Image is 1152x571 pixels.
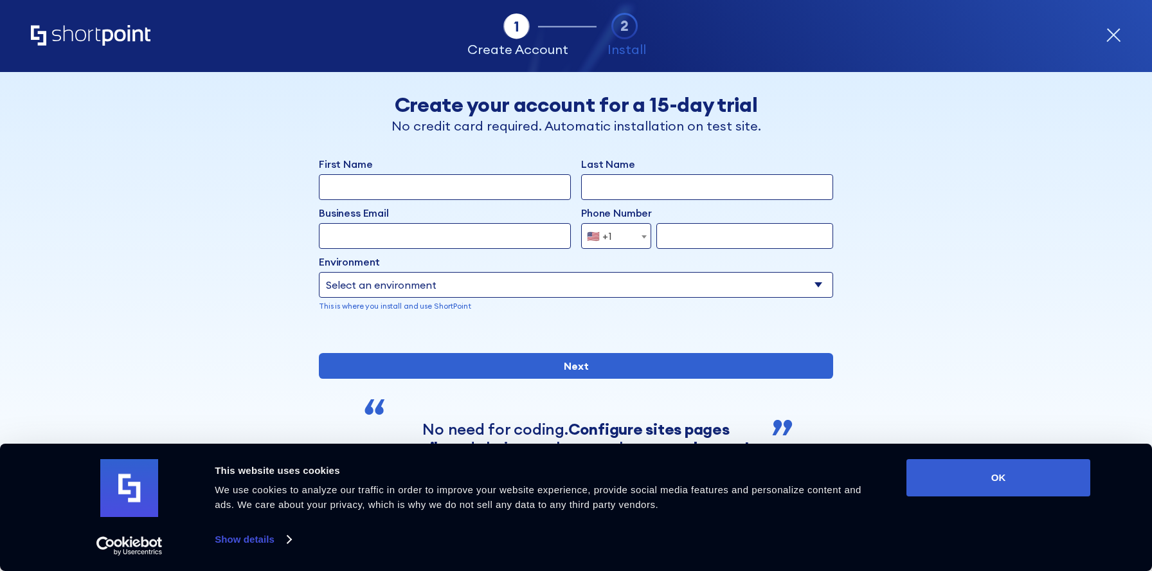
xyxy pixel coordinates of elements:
[215,484,861,510] span: We use cookies to analyze our traffic in order to improve your website experience, provide social...
[906,459,1090,496] button: OK
[215,463,878,478] div: This website uses cookies
[215,530,291,549] a: Show details
[100,459,158,517] img: logo
[73,536,186,556] a: Usercentrics Cookiebot - opens in a new window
